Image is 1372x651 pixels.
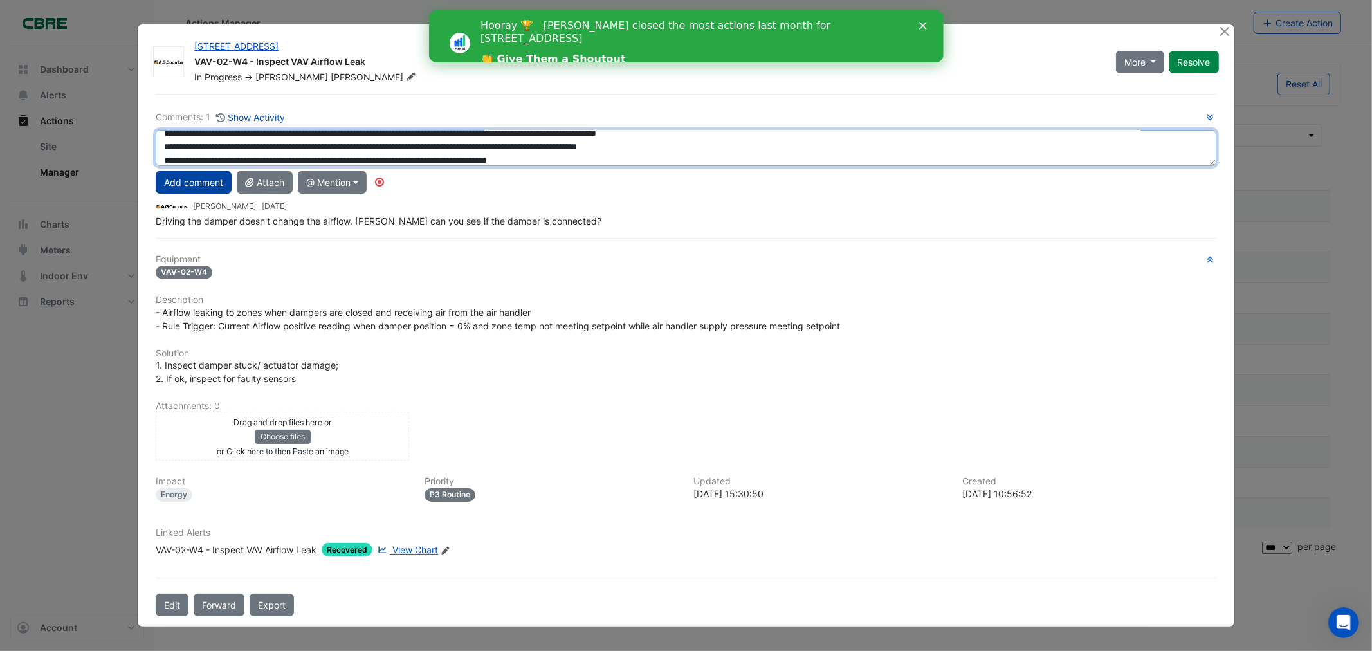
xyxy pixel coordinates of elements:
button: Forward [194,594,244,616]
span: -> [244,71,253,82]
button: Attach [237,171,293,194]
div: VAV-02-W4 - Inspect VAV Airflow Leak [194,55,1101,71]
a: View Chart [375,543,438,556]
img: AG Coombs [156,199,188,214]
iframe: Intercom live chat banner [429,10,944,62]
div: Comments: 1 [156,110,286,125]
fa-icon: Edit Linked Alerts [441,546,450,555]
span: [PERSON_NAME] [331,71,418,84]
span: More [1124,55,1146,69]
h6: Attachments: 0 [156,401,1216,412]
button: Edit [156,594,188,616]
span: View Chart [392,544,438,555]
h6: Description [156,295,1216,306]
div: Close [490,12,503,19]
h6: Equipment [156,254,1216,265]
div: Tooltip anchor [374,176,385,188]
h6: Created [963,476,1216,487]
span: 2025-09-11 15:30:50 [262,201,287,211]
a: 👏 Give Them a Shoutout [51,42,197,57]
small: or Click here to then Paste an image [217,446,349,456]
a: Export [250,594,294,616]
span: [PERSON_NAME] [255,71,328,82]
iframe: Intercom live chat [1328,607,1359,638]
div: [DATE] 10:56:52 [963,487,1216,500]
div: P3 Routine [425,488,475,502]
button: Show Activity [215,110,286,125]
span: - Airflow leaking to zones when dampers are closed and receiving air from the air handler - Rule ... [156,307,840,331]
h6: Updated [693,476,947,487]
h6: Solution [156,348,1216,359]
button: Add comment [156,171,232,194]
div: VAV-02-W4 - Inspect VAV Airflow Leak [156,543,316,556]
button: More [1116,51,1164,73]
h6: Impact [156,476,409,487]
button: Resolve [1169,51,1219,73]
a: [STREET_ADDRESS] [194,41,279,51]
img: AG Coombs [154,56,183,69]
button: Close [1218,24,1232,38]
h6: Linked Alerts [156,527,1216,538]
button: @ Mention [298,171,367,194]
button: Choose files [255,430,311,444]
span: 1. Inspect damper stuck/ actuator damage; 2. If ok, inspect for faulty sensors [156,360,338,384]
span: In Progress [194,71,242,82]
div: [DATE] 15:30:50 [693,487,947,500]
span: Driving the damper doesn't change the airflow. [PERSON_NAME] can you see if the damper is connected? [156,215,601,226]
span: VAV-02-W4 [156,266,212,279]
h6: Priority [425,476,678,487]
div: Energy [156,488,192,502]
span: Recovered [322,543,372,556]
small: Drag and drop files here or [233,417,332,427]
small: [PERSON_NAME] - [193,201,287,212]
